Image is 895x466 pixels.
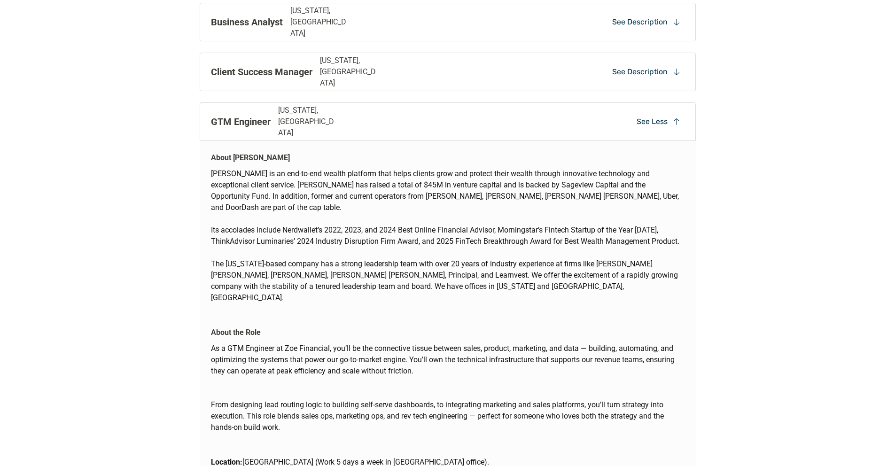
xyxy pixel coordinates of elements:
p: Its accolades include Nerdwallet’s 2022, 2023, and 2024 Best Online Financial Advisor, Morningsta... [211,225,685,258]
p: [PERSON_NAME] is an end-to-end wealth platform that helps clients grow and protect their wealth t... [211,168,685,225]
p: [US_STATE], [GEOGRAPHIC_DATA] [290,5,350,39]
p: See Less [637,116,668,127]
p: [US_STATE], [GEOGRAPHIC_DATA] [320,55,380,89]
p: GTM Engineer [211,115,271,129]
p: Business Analyst [211,15,283,29]
p: Client Success Manager [211,65,312,79]
p: About [PERSON_NAME] [211,152,290,163]
p: See Description [612,17,668,27]
p: See Description [612,67,668,77]
p: As a GTM Engineer at Zoe Financial, you’ll be the connective tissue between sales, product, marke... [211,343,685,377]
p: The [US_STATE]-based company has a strong leadership team with over 20 years of industry experien... [211,258,685,303]
p: [US_STATE], [GEOGRAPHIC_DATA] [278,105,338,139]
p: About the Role [211,327,261,338]
p: From designing lead routing logic to building self-serve dashboards, to integrating marketing and... [211,399,685,433]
